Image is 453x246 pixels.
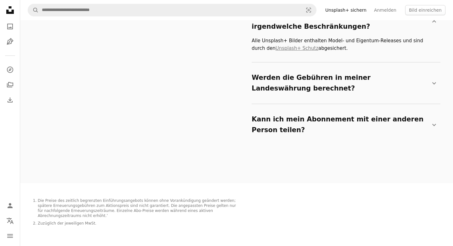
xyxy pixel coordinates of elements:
[252,37,438,52] p: Alle Unsplash+ Bilder enthalten Model- und Eigentum-Releases und sind durch den abgesichert.
[4,20,16,33] a: Fotos
[4,63,16,76] a: Entdecken
[38,198,237,219] li: Die Preise des zeitlich begrenzten Einführungsangebots können ohne Vorankündigung geändert werden...
[322,5,370,15] a: Unsplash+ sichern
[4,199,16,212] a: Anmelden / Registrieren
[4,214,16,227] button: Sprache
[370,5,400,15] a: Anmelden
[276,45,318,51] a: Unsplash+ Schutz
[252,67,438,99] summary: Werden die Gebühren in meiner Landeswährung berechnet?
[405,5,445,15] button: Bild einreichen
[28,4,316,16] form: Finden Sie Bildmaterial auf der ganzen Webseite
[301,4,316,16] button: Visuelle Suche
[38,221,237,226] li: Zuzüglich der jeweiligen MwSt.
[4,230,16,242] button: Menü
[4,4,16,18] a: Startseite — Unsplash
[28,4,39,16] button: Unsplash suchen
[4,94,16,106] a: Bisherige Downloads
[252,109,438,140] summary: Kann ich mein Abonnement mit einer anderen Person teilen?
[4,79,16,91] a: Kollektionen
[252,6,438,37] summary: Wie kann ich die Bilder verwenden? Gelten irgendwelche Beschränkungen?
[4,35,16,48] a: Grafiken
